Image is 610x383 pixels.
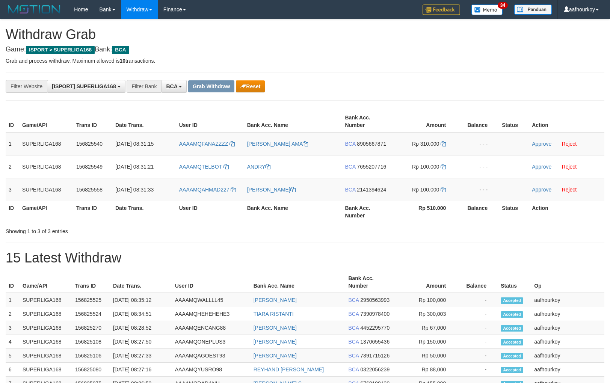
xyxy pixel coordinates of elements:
[360,297,390,303] span: Copy 2950563993 to clipboard
[73,111,112,132] th: Trans ID
[176,111,244,132] th: User ID
[529,201,604,222] th: Action
[115,141,154,147] span: [DATE] 08:31:15
[348,353,359,359] span: BCA
[441,164,446,170] a: Copy 100000 to clipboard
[348,325,359,331] span: BCA
[501,311,523,318] span: Accepted
[72,363,110,377] td: 156825080
[396,349,457,363] td: Rp 50,000
[532,164,551,170] a: Approve
[119,58,125,64] strong: 10
[19,111,73,132] th: Game/API
[172,335,251,349] td: AAAAMQONEPLUS3
[562,141,577,147] a: Reject
[72,307,110,321] td: 156825524
[531,307,604,321] td: aafhourkoy
[345,164,355,170] span: BCA
[166,83,177,89] span: BCA
[20,335,72,349] td: SUPERLIGA168
[423,5,460,15] img: Feedback.jpg
[20,363,72,377] td: SUPERLIGA168
[236,80,265,92] button: Reset
[254,311,294,317] a: TIARA RISTANTI
[531,321,604,335] td: aafhourkoy
[348,297,359,303] span: BCA
[360,325,390,331] span: Copy 4452295770 to clipboard
[457,155,499,178] td: - - -
[396,271,457,293] th: Amount
[412,187,439,193] span: Rp 100.000
[110,349,172,363] td: [DATE] 08:27:33
[499,201,529,222] th: Status
[244,111,342,132] th: Bank Acc. Name
[76,141,103,147] span: 156825540
[72,349,110,363] td: 156825106
[179,187,236,193] a: AAAAMQAHMAD227
[529,111,604,132] th: Action
[6,4,63,15] img: MOTION_logo.png
[6,349,20,363] td: 5
[457,271,498,293] th: Balance
[20,349,72,363] td: SUPERLIGA168
[441,141,446,147] a: Copy 310000 to clipboard
[6,80,47,93] div: Filter Website
[110,335,172,349] td: [DATE] 08:27:50
[457,349,498,363] td: -
[457,201,499,222] th: Balance
[345,141,355,147] span: BCA
[26,46,95,54] span: ISPORT > SUPERLIGA168
[6,57,604,65] p: Grab and process withdraw. Maximum allowed is transactions.
[19,201,73,222] th: Game/API
[6,27,604,42] h1: Withdraw Grab
[179,187,230,193] span: AAAAMQAHMAD227
[6,363,20,377] td: 6
[6,321,20,335] td: 3
[47,80,125,93] button: [ISPORT] SUPERLIGA168
[360,353,390,359] span: Copy 7391715126 to clipboard
[498,271,531,293] th: Status
[110,271,172,293] th: Date Trans.
[396,307,457,321] td: Rp 300,003
[360,366,390,372] span: Copy 0322056239 to clipboard
[110,307,172,321] td: [DATE] 08:34:51
[6,293,20,307] td: 1
[532,141,551,147] a: Approve
[20,271,72,293] th: Game/API
[498,2,508,9] span: 34
[72,321,110,335] td: 156825270
[6,225,249,235] div: Showing 1 to 3 of 3 entries
[6,178,19,201] td: 3
[396,293,457,307] td: Rp 100,000
[244,201,342,222] th: Bank Acc. Name
[72,271,110,293] th: Trans ID
[394,111,457,132] th: Amount
[110,321,172,335] td: [DATE] 08:28:52
[73,201,112,222] th: Trans ID
[110,293,172,307] td: [DATE] 08:35:12
[531,335,604,349] td: aafhourkoy
[251,271,346,293] th: Bank Acc. Name
[6,111,19,132] th: ID
[6,271,20,293] th: ID
[247,164,271,170] a: ANDRY
[247,141,308,147] a: [PERSON_NAME] AMA
[532,187,551,193] a: Approve
[172,363,251,377] td: AAAAMQYUSRO98
[396,321,457,335] td: Rp 67,000
[531,349,604,363] td: aafhourkoy
[396,335,457,349] td: Rp 150,000
[172,349,251,363] td: AAAAMQAGOEST93
[127,80,161,93] div: Filter Bank
[501,325,523,332] span: Accepted
[172,271,251,293] th: User ID
[254,325,297,331] a: [PERSON_NAME]
[360,311,390,317] span: Copy 7390978400 to clipboard
[254,297,297,303] a: [PERSON_NAME]
[19,132,73,155] td: SUPERLIGA168
[345,271,396,293] th: Bank Acc. Number
[20,307,72,321] td: SUPERLIGA168
[254,353,297,359] a: [PERSON_NAME]
[19,155,73,178] td: SUPERLIGA168
[457,307,498,321] td: -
